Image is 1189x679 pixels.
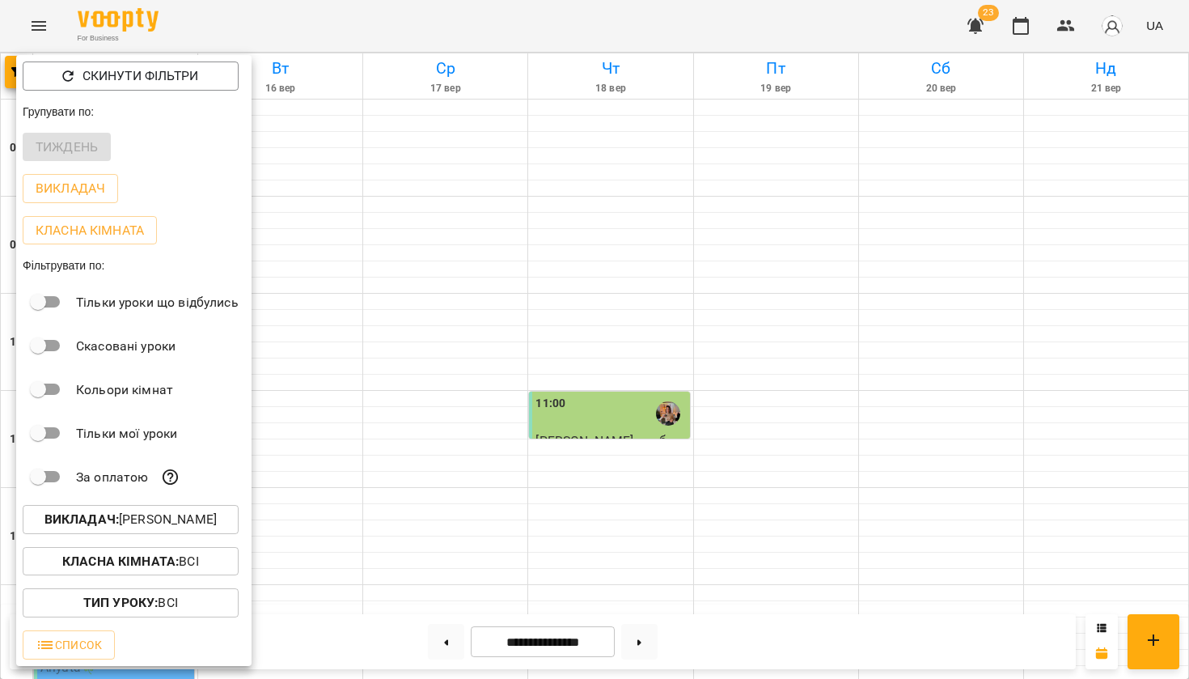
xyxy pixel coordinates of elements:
p: Кольори кімнат [76,380,173,400]
p: Класна кімната [36,221,144,240]
div: Фільтрувати по: [16,251,252,280]
p: Скинути фільтри [83,66,198,86]
p: [PERSON_NAME] [44,510,217,529]
button: Список [23,630,115,660]
p: Викладач [36,179,105,198]
p: За оплатою [76,468,148,487]
p: Тільки уроки що відбулись [76,293,239,312]
p: Скасовані уроки [76,337,176,356]
p: Всі [83,593,178,613]
button: Тип Уроку:Всі [23,588,239,617]
b: Класна кімната : [62,554,179,569]
button: Класна кімната:Всі [23,547,239,576]
div: Групувати по: [16,97,252,126]
b: Тип Уроку : [83,595,158,610]
p: Тільки мої уроки [76,424,177,443]
button: Скинути фільтри [23,62,239,91]
span: Список [36,635,102,655]
button: Викладач:[PERSON_NAME] [23,505,239,534]
p: Всі [62,552,199,571]
button: Класна кімната [23,216,157,245]
button: Викладач [23,174,118,203]
b: Викладач : [44,511,119,527]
